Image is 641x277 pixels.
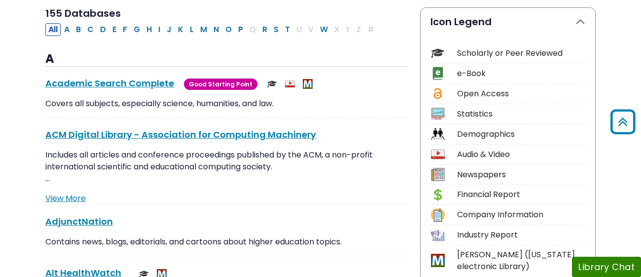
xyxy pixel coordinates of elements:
img: Icon Statistics [431,107,444,120]
span: Good Starting Point [184,79,257,90]
div: Statistics [457,108,585,120]
button: Filter Results C [84,23,97,36]
p: Contains news, blogs, editorials, and cartoons about higher education topics. [45,236,408,248]
a: Back to Top [607,114,639,130]
img: Icon e-Book [431,67,444,80]
a: ACM Digital Library - Association for Computing Machinery [45,128,316,141]
img: Icon Industry Report [431,229,444,242]
button: Filter Results J [164,23,175,36]
a: View More [45,193,86,204]
a: AdjunctNation [45,215,113,228]
div: Industry Report [457,229,585,241]
button: Filter Results F [120,23,130,36]
h3: A [45,52,408,67]
button: Filter Results A [61,23,72,36]
img: Audio & Video [285,79,295,89]
a: Academic Search Complete [45,77,174,89]
div: Financial Report [457,189,585,200]
button: Filter Results D [97,23,109,36]
button: Filter Results B [73,23,84,36]
div: [PERSON_NAME] ([US_STATE] electronic Library) [457,249,585,273]
p: Includes all articles and conference proceedings published by the ACM, a non-profit international... [45,149,408,185]
button: Filter Results O [222,23,235,36]
button: Filter Results K [175,23,186,36]
img: MeL (Michigan electronic Library) [303,79,313,89]
button: All [45,23,61,36]
button: Filter Results E [109,23,119,36]
div: e-Book [457,68,585,79]
button: Filter Results W [317,23,331,36]
button: Filter Results G [131,23,143,36]
button: Filter Results P [235,23,246,36]
button: Filter Results H [143,23,155,36]
button: Filter Results R [259,23,270,36]
button: Icon Legend [421,8,595,36]
div: Company Information [457,209,585,221]
div: Newspapers [457,169,585,181]
span: 155 Databases [45,6,121,20]
button: Filter Results I [155,23,163,36]
p: Covers all subjects, especially science, humanities, and law. [45,98,408,110]
div: Scholarly or Peer Reviewed [457,47,585,59]
img: Icon Audio & Video [431,148,444,161]
div: Audio & Video [457,149,585,160]
div: Demographics [457,128,585,140]
button: Filter Results M [197,23,210,36]
img: Scholarly or Peer Reviewed [267,79,277,89]
button: Filter Results S [271,23,282,36]
img: Icon MeL (Michigan electronic Library) [431,254,444,267]
button: Filter Results N [211,23,222,36]
img: Icon Newspapers [431,168,444,181]
button: Filter Results L [187,23,197,36]
img: Icon Financial Report [431,188,444,201]
button: Library Chat [572,257,641,277]
img: Icon Open Access [431,87,444,100]
img: Icon Scholarly or Peer Reviewed [431,46,444,60]
div: Alpha-list to filter by first letter of database name [45,23,378,35]
div: Open Access [457,88,585,100]
button: Filter Results T [282,23,293,36]
img: Icon Company Information [431,208,444,222]
img: Icon Demographics [431,127,444,141]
